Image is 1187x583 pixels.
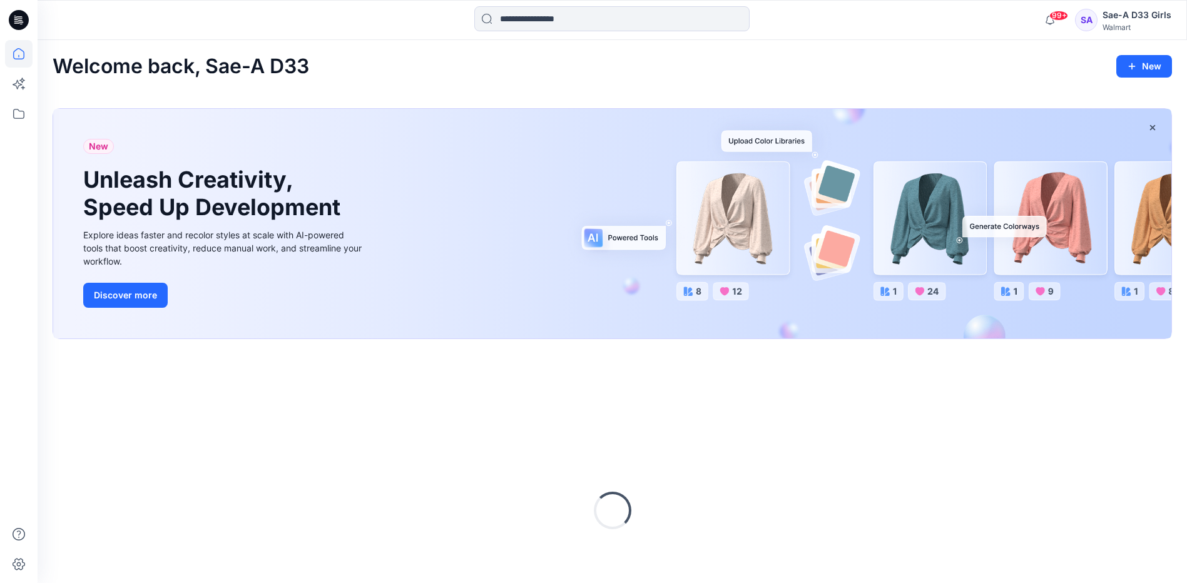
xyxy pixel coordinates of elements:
[89,139,108,154] span: New
[1049,11,1068,21] span: 99+
[83,228,365,268] div: Explore ideas faster and recolor styles at scale with AI-powered tools that boost creativity, red...
[83,283,365,308] a: Discover more
[1103,23,1171,32] div: Walmart
[1116,55,1172,78] button: New
[83,283,168,308] button: Discover more
[83,166,346,220] h1: Unleash Creativity, Speed Up Development
[53,55,309,78] h2: Welcome back, Sae-A D33
[1075,9,1098,31] div: SA
[1103,8,1171,23] div: Sae-A D33 Girls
